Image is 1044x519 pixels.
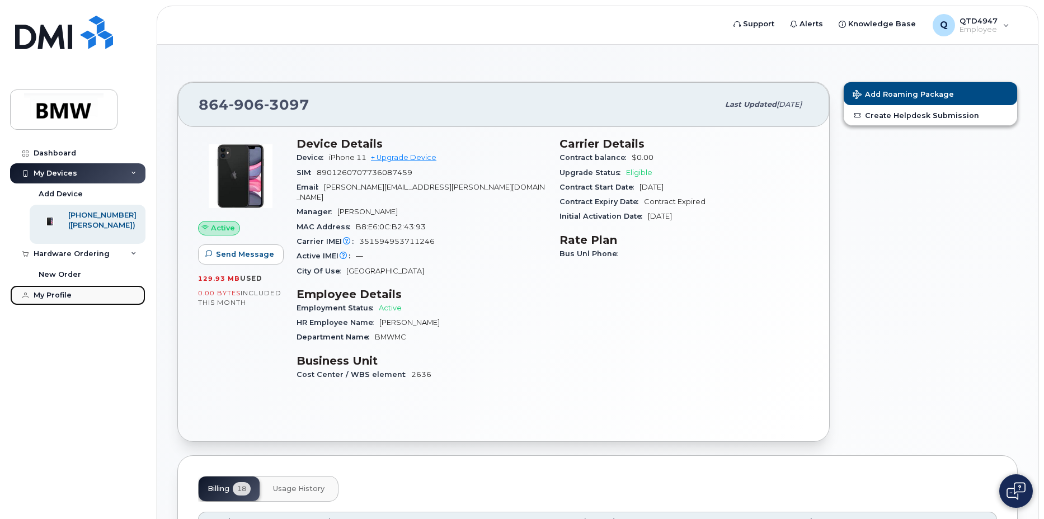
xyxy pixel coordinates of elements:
h3: Rate Plan [559,233,809,247]
span: [DATE] [648,212,672,220]
span: Contract Start Date [559,183,639,191]
button: Send Message [198,244,284,265]
span: Cost Center / WBS element [297,370,411,379]
span: Bus Unl Phone [559,249,623,258]
span: Active IMEI [297,252,356,260]
span: [GEOGRAPHIC_DATA] [346,267,424,275]
span: 3097 [264,96,309,113]
img: Open chat [1007,482,1026,500]
span: Contract balance [559,153,632,162]
span: Usage History [273,484,325,493]
span: 8901260707736087459 [317,168,412,177]
button: Add Roaming Package [844,82,1017,105]
span: Carrier IMEI [297,237,359,246]
span: used [240,274,262,282]
span: [PERSON_NAME] [379,318,440,327]
span: 864 [199,96,309,113]
span: $0.00 [632,153,653,162]
span: — [356,252,363,260]
span: Add Roaming Package [853,90,954,101]
span: Last updated [725,100,777,108]
span: Device [297,153,329,162]
span: Active [211,223,235,233]
span: SIM [297,168,317,177]
span: HR Employee Name [297,318,379,327]
span: City Of Use [297,267,346,275]
span: Contract Expired [644,197,706,206]
h3: Device Details [297,137,546,150]
span: 2636 [411,370,431,379]
span: 129.93 MB [198,275,240,282]
span: 906 [229,96,264,113]
span: Employment Status [297,304,379,312]
a: Create Helpdesk Submission [844,105,1017,125]
span: Department Name [297,333,375,341]
span: BMWMC [375,333,406,341]
span: B8:E6:0C:B2:43:93 [356,223,426,231]
h3: Employee Details [297,287,546,301]
span: 0.00 Bytes [198,289,241,297]
span: 351594953711246 [359,237,435,246]
span: Contract Expiry Date [559,197,644,206]
span: Eligible [626,168,652,177]
span: [PERSON_NAME] [337,207,398,216]
span: Initial Activation Date [559,212,648,220]
span: Upgrade Status [559,168,626,177]
span: [DATE] [777,100,802,108]
h3: Carrier Details [559,137,809,150]
span: [PERSON_NAME][EMAIL_ADDRESS][PERSON_NAME][DOMAIN_NAME] [297,183,545,201]
span: MAC Address [297,223,356,231]
span: Send Message [216,249,274,259]
img: iPhone_11.jpg [207,143,274,210]
span: Email [297,183,324,191]
h3: Business Unit [297,354,546,367]
a: + Upgrade Device [371,153,436,162]
span: [DATE] [639,183,664,191]
span: iPhone 11 [329,153,366,162]
span: Active [379,304,402,312]
span: Manager [297,207,337,216]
